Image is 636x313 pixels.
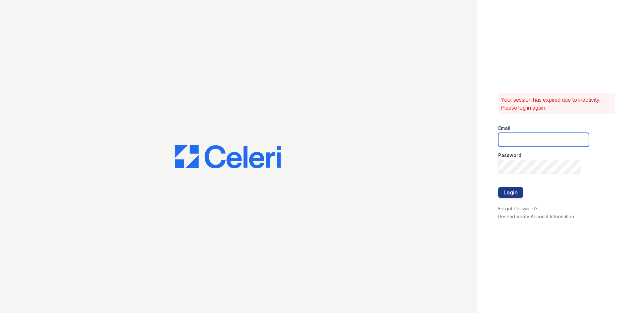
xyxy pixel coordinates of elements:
[498,152,521,159] label: Password
[498,206,538,211] a: Forgot Password?
[498,214,574,219] a: Resend Verify Account Information
[498,187,523,198] button: Login
[175,145,281,169] img: CE_Logo_Blue-a8612792a0a2168367f1c8372b55b34899dd931a85d93a1a3d3e32e68fde9ad4.png
[498,125,510,131] label: Email
[501,96,612,112] p: Your session has expired due to inactivity. Please log in again.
